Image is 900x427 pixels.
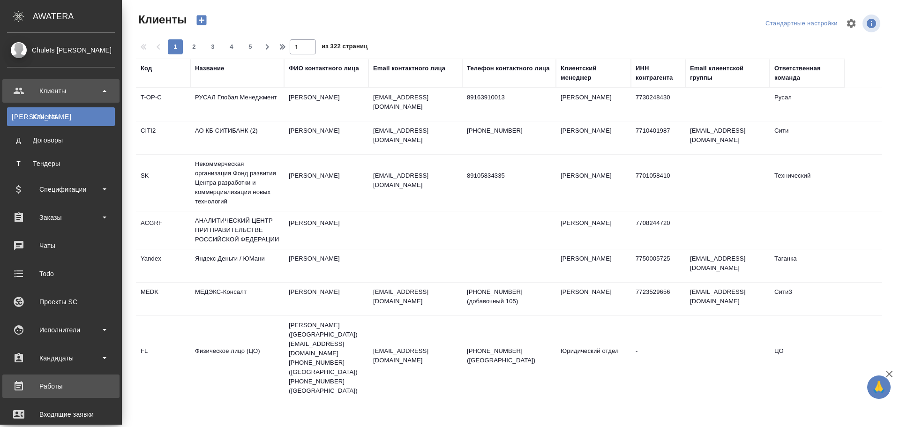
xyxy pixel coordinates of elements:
[770,88,845,121] td: Русал
[7,351,115,365] div: Кандидаты
[871,377,887,397] span: 🙏
[7,407,115,421] div: Входящие заявки
[561,64,626,82] div: Клиентский менеджер
[2,403,120,426] a: Входящие заявки
[136,249,190,282] td: Yandex
[467,64,550,73] div: Телефон контактного лица
[467,93,551,102] p: 89163910013
[631,121,685,154] td: 7710401987
[205,39,220,54] button: 3
[7,210,115,225] div: Заказы
[187,42,202,52] span: 2
[770,121,845,154] td: Сити
[7,131,115,150] a: ДДоговоры
[136,88,190,121] td: T-OP-C
[205,42,220,52] span: 3
[556,214,631,247] td: [PERSON_NAME]
[190,121,284,154] td: АО КБ СИТИБАНК (2)
[770,166,845,199] td: Технический
[373,346,457,365] p: [EMAIL_ADDRESS][DOMAIN_NAME]
[2,375,120,398] a: Работы
[631,214,685,247] td: 7708244720
[631,166,685,199] td: 7701058410
[284,88,368,121] td: [PERSON_NAME]
[373,93,457,112] p: [EMAIL_ADDRESS][DOMAIN_NAME]
[770,249,845,282] td: Таганка
[322,41,367,54] span: из 322 страниц
[556,121,631,154] td: [PERSON_NAME]
[136,121,190,154] td: CITI2
[636,64,681,82] div: ИНН контрагента
[190,249,284,282] td: Яндекс Деньги / ЮМани
[7,323,115,337] div: Исполнители
[862,15,882,32] span: Посмотреть информацию
[7,107,115,126] a: [PERSON_NAME]Клиенты
[2,290,120,314] a: Проекты SC
[33,7,122,26] div: AWATERA
[770,283,845,315] td: Сити3
[141,64,152,73] div: Код
[136,12,187,27] span: Клиенты
[7,154,115,173] a: ТТендеры
[467,126,551,135] p: [PHONE_NUMBER]
[284,214,368,247] td: [PERSON_NAME]
[631,249,685,282] td: 7750005725
[7,379,115,393] div: Работы
[12,135,110,145] div: Договоры
[631,342,685,375] td: -
[556,166,631,199] td: [PERSON_NAME]
[12,159,110,168] div: Тендеры
[373,287,457,306] p: [EMAIL_ADDRESS][DOMAIN_NAME]
[136,214,190,247] td: ACGRF
[2,234,120,257] a: Чаты
[763,16,840,31] div: split button
[190,283,284,315] td: МЕДЭКС-Консалт
[195,64,224,73] div: Название
[284,121,368,154] td: [PERSON_NAME]
[467,287,551,306] p: [PHONE_NUMBER] (добавочный 105)
[7,84,115,98] div: Клиенты
[12,112,110,121] div: Клиенты
[289,64,359,73] div: ФИО контактного лица
[7,45,115,55] div: Chulets [PERSON_NAME]
[136,283,190,315] td: MEDK
[284,249,368,282] td: [PERSON_NAME]
[631,88,685,121] td: 7730248430
[243,42,258,52] span: 5
[690,64,765,82] div: Email клиентской группы
[556,283,631,315] td: [PERSON_NAME]
[190,342,284,375] td: Физическое лицо (ЦО)
[243,39,258,54] button: 5
[7,295,115,309] div: Проекты SC
[840,12,862,35] span: Настроить таблицу
[685,121,770,154] td: [EMAIL_ADDRESS][DOMAIN_NAME]
[867,375,891,399] button: 🙏
[190,155,284,211] td: Некоммерческая организация Фонд развития Центра разработки и коммерциализации новых технологий
[284,166,368,199] td: [PERSON_NAME]
[373,64,445,73] div: Email контактного лица
[774,64,840,82] div: Ответственная команда
[224,42,239,52] span: 4
[284,283,368,315] td: [PERSON_NAME]
[136,166,190,199] td: SK
[190,88,284,121] td: РУСАЛ Глобал Менеджмент
[224,39,239,54] button: 4
[685,249,770,282] td: [EMAIL_ADDRESS][DOMAIN_NAME]
[373,126,457,145] p: [EMAIL_ADDRESS][DOMAIN_NAME]
[190,211,284,249] td: АНАЛИТИЧЕСКИЙ ЦЕНТР ПРИ ПРАВИТЕЛЬСТВЕ РОССИЙСКОЙ ФЕДЕРАЦИИ
[190,12,213,28] button: Создать
[187,39,202,54] button: 2
[467,171,551,180] p: 89105834335
[685,283,770,315] td: [EMAIL_ADDRESS][DOMAIN_NAME]
[556,342,631,375] td: Юридический отдел
[467,346,551,365] p: [PHONE_NUMBER] ([GEOGRAPHIC_DATA])
[7,239,115,253] div: Чаты
[136,342,190,375] td: FL
[284,316,368,400] td: [PERSON_NAME] ([GEOGRAPHIC_DATA]) [EMAIL_ADDRESS][DOMAIN_NAME] [PHONE_NUMBER] ([GEOGRAPHIC_DATA])...
[7,267,115,281] div: Todo
[556,88,631,121] td: [PERSON_NAME]
[373,171,457,190] p: [EMAIL_ADDRESS][DOMAIN_NAME]
[770,342,845,375] td: ЦО
[7,182,115,196] div: Спецификации
[631,283,685,315] td: 7723529656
